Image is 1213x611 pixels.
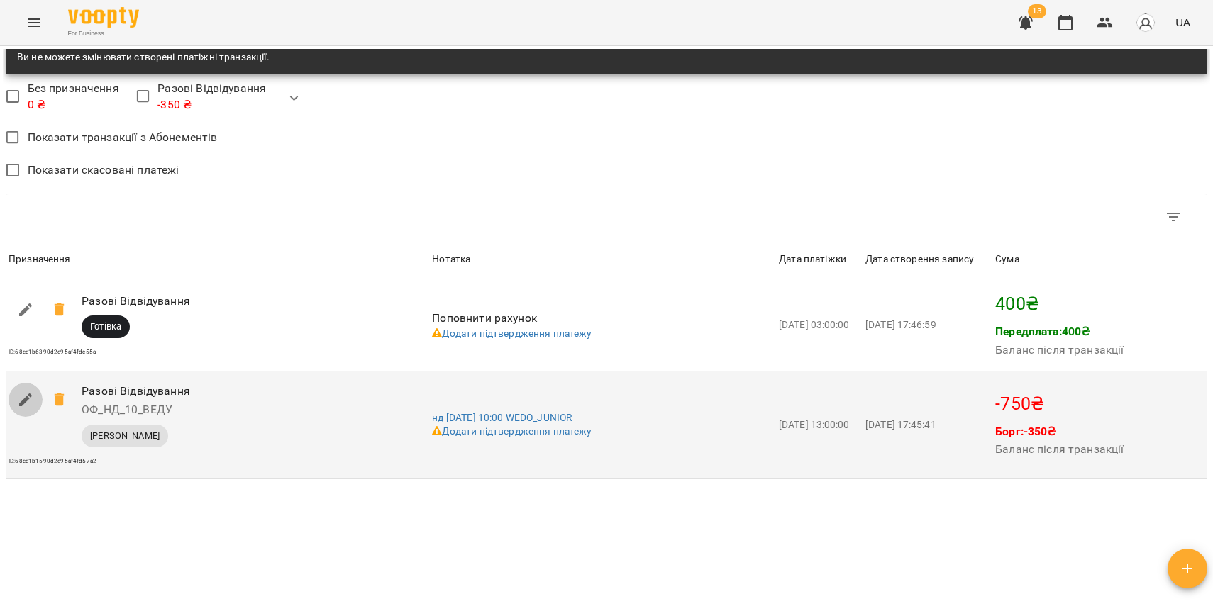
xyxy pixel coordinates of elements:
button: UA [1170,9,1196,35]
span: Готівка [82,320,130,333]
p: 0 ₴ [28,96,119,113]
p: Разові Відвідування [82,383,358,400]
span: -750₴ Скасувати транзакцію? [43,383,77,417]
button: Menu [17,6,51,40]
span: [DATE] 13:00:00 [779,419,849,430]
div: Sort [995,251,1019,268]
div: Sort [779,251,846,268]
span: [PERSON_NAME] [82,430,168,442]
div: Дата платіжки [779,251,846,268]
span: UA [1175,15,1190,30]
div: Дата створення запису [865,251,974,268]
div: Table Toolbar [6,194,1207,240]
p: Борг: -350 ₴ [995,423,1124,440]
div: Призначення [9,251,71,268]
span: Дата створення запису [865,251,990,268]
p: Передплата: 400 ₴ [995,323,1124,340]
span: ID: 68cc1b6390d2e95af4fdc55a [9,349,96,355]
p: -750 ₴ [995,391,1204,417]
p: 400 ₴ [995,291,1204,318]
div: Сума [995,251,1019,268]
img: Voopty Logo [68,7,139,28]
span: Призначення [9,251,426,268]
a: Додати підтвердження платежу [432,327,592,339]
span: Показати транзакції з Абонементів [28,129,218,146]
div: Ви не можете змінювати створені платіжні транзакції. [17,45,270,70]
div: Sort [9,251,71,268]
span: For Business [68,29,139,38]
span: Нотатка [432,251,773,268]
img: avatar_s.png [1136,13,1156,33]
a: нд [DATE] 10:00 WEDO_JUNIOR [432,412,572,423]
div: Нотатка [432,251,470,268]
p: Разові Відвідування [82,293,358,310]
h6: ОФ_НД_10_ВЕДУ [82,400,358,420]
span: Разові Відвідування [157,80,266,113]
span: [DATE] 17:45:41 [865,419,936,430]
div: Sort [865,251,974,268]
span: Без призначення [28,80,119,113]
span: [DATE] 03:00:00 [779,319,849,330]
span: 400₴ Скасувати транзакцію? [43,293,77,327]
p: -350 ₴ [157,96,266,113]
a: Додати підтвердження платежу [432,425,592,437]
span: Дата платіжки [779,251,860,268]
span: Показати скасовані платежі [28,162,179,179]
h6: Баланс після транзакції [995,340,1124,360]
span: Сума [995,251,1204,268]
button: Фільтр [1156,200,1190,234]
div: Sort [432,251,470,268]
h6: Баланс після транзакції [995,439,1124,459]
span: Поповнити рахунок [432,311,537,325]
span: 13 [1028,4,1046,18]
span: [DATE] 17:46:59 [865,319,936,330]
span: ID: 68cc1b1590d2e95af4fd57a2 [9,458,96,464]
